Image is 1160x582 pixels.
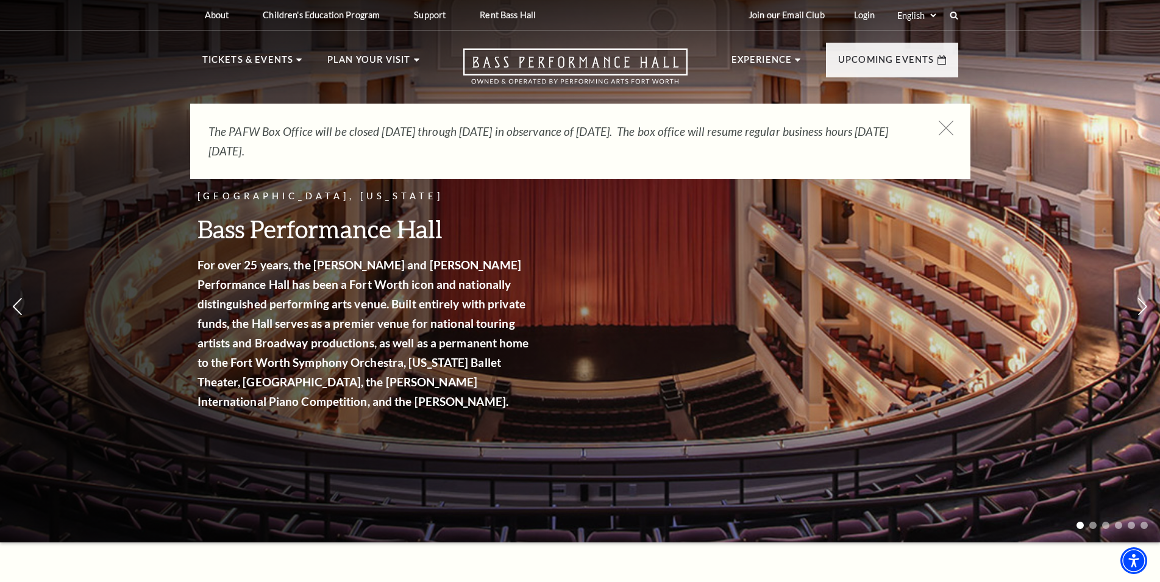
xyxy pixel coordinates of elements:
select: Select: [895,10,938,21]
p: Experience [731,52,792,74]
p: Children's Education Program [263,10,380,20]
h3: Bass Performance Hall [197,213,533,244]
p: About [205,10,229,20]
p: Tickets & Events [202,52,294,74]
strong: For over 25 years, the [PERSON_NAME] and [PERSON_NAME] Performance Hall has been a Fort Worth ico... [197,258,529,408]
div: Accessibility Menu [1120,547,1147,574]
p: Upcoming Events [838,52,934,74]
em: The PAFW Box Office will be closed [DATE] through [DATE] in observance of [DATE]. The box office ... [208,124,888,158]
p: Plan Your Visit [327,52,411,74]
p: [GEOGRAPHIC_DATA], [US_STATE] [197,189,533,204]
p: Rent Bass Hall [480,10,536,20]
p: Support [414,10,446,20]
